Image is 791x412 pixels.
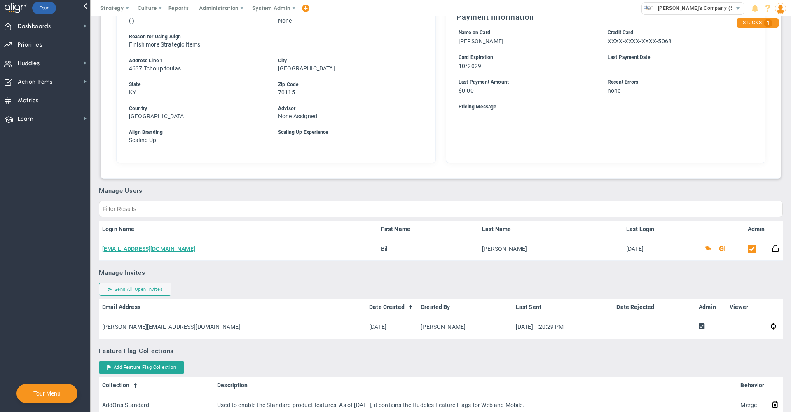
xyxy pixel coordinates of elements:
span: none [608,87,621,94]
a: Last Sent [516,304,610,310]
a: First Name [381,226,475,232]
div: Scaling Up Experience [278,129,412,136]
td: [PERSON_NAME][EMAIL_ADDRESS][DOMAIN_NAME] [99,315,366,339]
span: ) [132,17,134,24]
td: [PERSON_NAME] [417,315,513,339]
button: Coach [704,244,712,252]
td: [DATE] [623,237,668,261]
div: City [278,57,412,65]
span: None [278,17,292,24]
h3: Manage Invites [99,269,783,276]
input: Filter Results [99,201,783,217]
div: Name on Card [459,29,592,37]
a: Last Login [626,226,665,232]
div: Last Payment Amount [459,78,592,86]
a: Description [217,382,734,389]
div: Card Expiration [459,54,592,61]
span: $0.00 [459,87,474,94]
span: Metrics [18,92,39,109]
td: [DATE] [366,315,417,339]
a: Last Name [482,226,619,232]
h3: Feature Flag Collections [99,347,783,355]
a: Collection [102,382,211,389]
div: Last Payment Date [608,54,742,61]
td: [PERSON_NAME] [479,237,623,261]
a: Admin [748,226,765,232]
span: None Assigned [278,113,317,119]
a: Date Created [369,304,414,310]
span: [GEOGRAPHIC_DATA] [129,113,186,119]
span: Dashboards [18,18,51,35]
div: Reason for Using Align [129,33,412,41]
button: Tour Menu [31,390,63,397]
img: 48978.Person.photo [775,3,786,14]
span: select [732,3,744,14]
img: 33318.Company.photo [644,3,654,13]
span: 1 [764,19,772,27]
span: KY [129,89,136,96]
span: ( [129,17,131,24]
span: Priorities [18,36,42,54]
span: Finish more Strategic Items [129,41,200,48]
h3: Manage Users [99,187,783,194]
button: Add Feature Flag Collection [99,361,184,374]
button: Send All Open Invites [99,283,171,296]
div: State [129,81,263,89]
div: Country [129,105,263,112]
a: Created By [421,304,509,310]
div: STUCKS [737,18,779,28]
span: [GEOGRAPHIC_DATA] [278,65,335,72]
div: Recent Errors [608,78,742,86]
span: [PERSON_NAME] [459,38,503,44]
span: 10/2029 [459,63,481,69]
div: Address Line 1 [129,57,263,65]
span: Strategy [100,5,124,11]
span: System Admin [252,5,290,11]
a: Viewer [730,304,764,310]
span: Culture [138,5,157,11]
a: Date Rejected [616,304,692,310]
div: Pricing Message [459,103,742,111]
span: 70115 [278,89,295,96]
button: Reset Password [772,244,779,253]
button: Resend Invite [771,322,776,331]
span: 4637 Tchoupitoulas [129,65,181,72]
h3: Payment Information [456,13,755,21]
a: Email Address [102,304,363,310]
a: Admin [699,304,723,310]
span: Administration [199,5,238,11]
div: Align Branding [129,129,263,136]
div: Advisor [278,105,412,112]
a: [EMAIL_ADDRESS][DOMAIN_NAME] [102,246,195,252]
span: Learn [18,110,33,128]
div: Credit Card [608,29,742,37]
td: [DATE] 1:20:29 PM [513,315,613,339]
a: Login Name [102,226,374,232]
span: Scaling Up [129,137,157,143]
button: GI [719,244,726,253]
span: XXXX-XXXX-XXXX-5068 [608,38,672,44]
button: Remove Collection [771,400,779,409]
span: Action Items [18,73,53,91]
div: Zip Code [278,81,412,89]
td: Bill [378,237,479,261]
a: Behavior [740,382,764,389]
span: [PERSON_NAME]'s Company (Sandbox) [654,3,754,14]
span: Huddles [18,55,40,72]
